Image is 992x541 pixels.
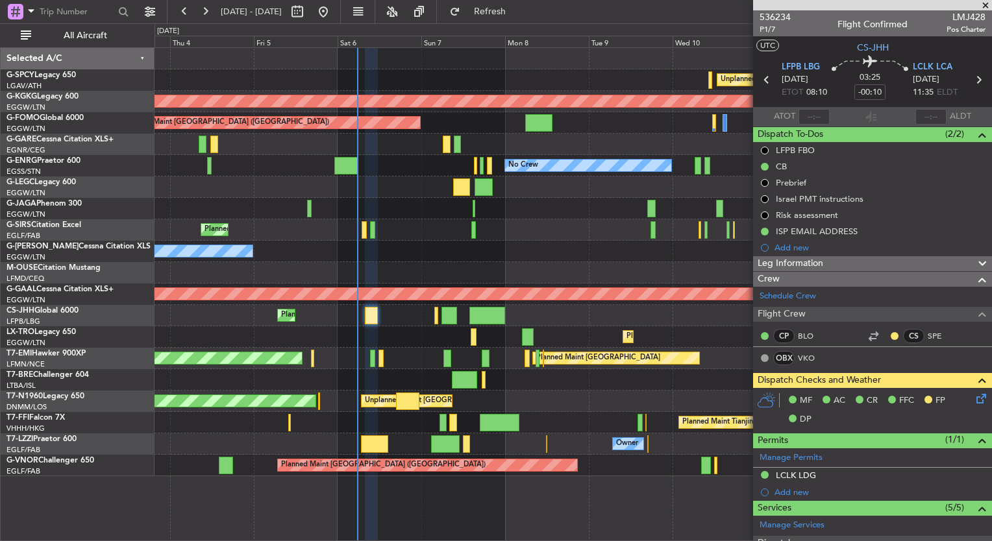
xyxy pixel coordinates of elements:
[205,220,409,239] div: Planned Maint [GEOGRAPHIC_DATA] ([GEOGRAPHIC_DATA])
[6,392,84,400] a: T7-N1960Legacy 650
[776,177,806,188] div: Prebrief
[281,455,486,475] div: Planned Maint [GEOGRAPHIC_DATA] ([GEOGRAPHIC_DATA])
[589,36,673,47] div: Tue 9
[903,329,924,343] div: CS
[6,457,94,464] a: G-VNORChallenger 650
[899,394,914,407] span: FFC
[782,86,803,99] span: ETOT
[6,81,42,91] a: LGAV/ATH
[798,330,827,342] a: BLO
[34,31,137,40] span: All Aircraft
[125,113,329,132] div: Planned Maint [GEOGRAPHIC_DATA] ([GEOGRAPHIC_DATA])
[6,71,76,79] a: G-SPCYLegacy 650
[338,36,421,47] div: Sat 6
[6,167,41,176] a: EGSS/STN
[6,221,31,229] span: G-SIRS
[281,306,486,325] div: Planned Maint [GEOGRAPHIC_DATA] ([GEOGRAPHIC_DATA])
[776,145,815,156] div: LFPB FBO
[758,127,823,142] span: Dispatch To-Dos
[221,6,282,18] span: [DATE] - [DATE]
[6,114,40,122] span: G-FOMO
[758,256,823,271] span: Leg Information
[760,24,791,35] span: P1/7
[421,36,505,47] div: Sun 7
[14,25,141,46] button: All Aircraft
[6,93,37,101] span: G-KGKG
[945,433,964,446] span: (1/1)
[947,10,986,24] span: LMJ428
[157,26,179,37] div: [DATE]
[760,451,823,464] a: Manage Permits
[806,86,827,99] span: 08:10
[913,73,939,86] span: [DATE]
[505,36,589,47] div: Mon 8
[6,402,47,412] a: DNMM/LOS
[6,136,36,143] span: G-GARE
[6,307,79,315] a: CS-JHHGlobal 6000
[6,136,114,143] a: G-GARECessna Citation XLS+
[776,193,863,204] div: Israel PMT instructions
[6,145,45,155] a: EGNR/CEG
[867,394,878,407] span: CR
[6,210,45,219] a: EGGW/LTN
[776,210,838,221] div: Risk assessment
[760,519,825,532] a: Manage Services
[758,373,881,388] span: Dispatch Checks and Weather
[6,200,36,208] span: G-JAGA
[913,61,952,74] span: LCLK LCA
[773,351,795,365] div: OBX
[860,71,880,84] span: 03:25
[756,40,779,51] button: UTC
[775,242,986,253] div: Add new
[6,328,76,336] a: LX-TROLegacy 650
[782,73,808,86] span: [DATE]
[857,41,889,54] span: CS-JHH
[682,413,834,432] div: Planned Maint Tianjin ([GEOGRAPHIC_DATA])
[6,264,38,272] span: M-OUSE
[721,70,931,90] div: Unplanned Maint [GEOGRAPHIC_DATA] ([PERSON_NAME] Intl)
[536,348,660,368] div: Planned Maint [GEOGRAPHIC_DATA]
[6,188,45,198] a: EGGW/LTN
[6,200,82,208] a: G-JAGAPhenom 300
[758,307,806,322] span: Flight Crew
[365,391,578,411] div: Unplanned Maint [GEOGRAPHIC_DATA] ([GEOGRAPHIC_DATA])
[6,243,79,250] span: G-[PERSON_NAME]
[6,102,45,112] a: EGGW/LTN
[6,371,33,379] span: T7-BRE
[6,231,40,241] a: EGLF/FAB
[463,7,517,16] span: Refresh
[508,156,538,175] div: No Crew
[6,435,33,443] span: T7-LZZI
[6,285,36,293] span: G-GAAL
[6,466,40,476] a: EGLF/FAB
[6,435,77,443] a: T7-LZZIPraetor 600
[6,252,45,262] a: EGGW/LTN
[6,221,81,229] a: G-SIRSCitation Excel
[937,86,958,99] span: ELDT
[6,71,34,79] span: G-SPCY
[775,487,986,498] div: Add new
[776,161,787,172] div: CB
[6,338,45,348] a: EGGW/LTN
[947,24,986,35] span: Pos Charter
[6,178,76,186] a: G-LEGCLegacy 600
[798,352,827,364] a: VKO
[6,317,40,326] a: LFPB/LBG
[782,61,820,74] span: LFPB LBG
[6,414,29,422] span: T7-FFI
[6,93,79,101] a: G-KGKGLegacy 600
[616,434,638,453] div: Owner
[6,359,45,369] a: LFMN/NCE
[760,290,816,303] a: Schedule Crew
[776,226,858,237] div: ISP EMAIL ADDRESS
[6,457,38,464] span: G-VNOR
[760,10,791,24] span: 536234
[6,124,45,134] a: EGGW/LTN
[928,330,957,342] a: SPE
[6,157,81,165] a: G-ENRGPraetor 600
[6,307,34,315] span: CS-JHH
[758,501,791,516] span: Services
[800,394,812,407] span: MF
[6,295,45,305] a: EGGW/LTN
[6,178,34,186] span: G-LEGC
